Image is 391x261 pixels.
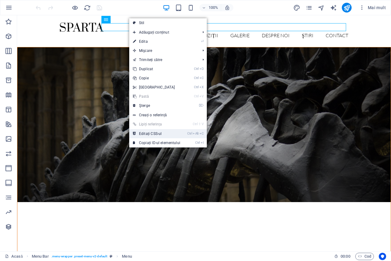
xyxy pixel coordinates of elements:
font: Adăugați conținut [139,30,169,34]
font: Copiați ID-ul elementului [139,141,180,145]
span: . menu-wrapper .preset-menu-v2-default [51,253,107,260]
font: C [202,132,203,136]
font: Ctrl [195,141,200,145]
font: Şterge [139,103,150,108]
font: Ctrl [193,122,198,126]
font: Ctrl [194,67,199,71]
a: Trimiteți către [129,55,198,64]
button: pagini [305,4,312,11]
font: X [202,85,203,89]
a: CtrlVPastă [129,92,184,101]
font: D [202,67,203,71]
i: Design (Ctrl+Alt+Y) [293,4,300,11]
a: CtrlCCopie [129,74,184,83]
font: Stil [139,21,144,25]
font: 00:00 [341,254,350,259]
i: Caracteristici [5,121,12,128]
a: Faceți clic pentru a anula selecția. Faceți dublu clic pentru a deschide Pagini [5,253,23,260]
font: Pastă [139,94,149,99]
span: Click to select. Double-click to edit [32,253,49,260]
font: 100% [209,5,218,10]
font: C [202,76,203,80]
button: Faceți clic aici pentru a părăsi modul de previzualizare și a continua editarea [71,4,79,11]
font: ⇧ [198,122,201,126]
button: Cod [355,253,374,260]
i: Marketing [5,208,12,216]
i: This element is a customizable preset [110,255,112,258]
i: Reîncărcați pagina [84,4,91,11]
i: Antet [5,165,12,172]
font: Cod [364,254,371,259]
button: reîncărcare [83,4,91,11]
a: CtrlAltCEditați CSS-ul [129,129,184,138]
font: V [202,94,203,98]
font: Edita [139,39,148,44]
font: Mai mult [368,5,386,10]
i: Pagini (Ctrl+Alt+S) [305,4,312,11]
font: Ctrl [194,85,199,89]
a: CtrlDDuplicat [129,64,184,74]
a: ⏎Edita [129,37,184,46]
i: Navigator [318,4,325,11]
i: La redimensionare, nivelul de zoom se ajustează automat pentru a se potrivi dispozitivului ales. [225,5,230,10]
i: Publica [343,4,350,11]
span: Click to select. Double-click to edit [122,253,132,260]
i: Conţinut [5,62,12,69]
a: Stil [129,18,207,27]
a: CtrlX[GEOGRAPHIC_DATA] [129,83,184,92]
font: Lipiți referința [139,122,162,126]
font: ⌦ [199,103,204,107]
font: Trimiteți către [139,58,162,62]
button: publica [342,3,352,13]
font: ⏎ [201,39,204,43]
button: navigator [317,4,325,11]
font: V [202,122,203,126]
i: Colecții [5,223,12,230]
font: Acasă [11,254,23,259]
font: Creați o referință [139,113,167,117]
h6: Durata sesiunii [334,253,350,260]
a: CtrlICopiați ID-ul elementului [129,138,184,147]
i: Subsol [5,179,12,187]
button: generator_de_text [330,4,337,11]
font: [GEOGRAPHIC_DATA] [139,85,175,89]
font: I [203,141,203,145]
nav: pesmet [32,253,132,260]
button: proiecta [293,4,300,11]
button: Utilizator-centric [379,253,386,260]
font: Copie [139,76,149,80]
button: Mai mult [356,3,388,13]
font: Ctrl [187,132,192,136]
i: Cursor [5,150,12,157]
button: 100% [199,4,221,11]
font: Mişcare [139,49,152,53]
a: Creați o referință [129,111,207,120]
font: Ctrl [194,94,199,98]
a: ⌦Şterge [129,101,184,110]
i: Formulare [5,194,12,201]
font: Alt [195,132,199,136]
font: Ctrl [194,76,199,80]
font: Editați CSS-ul [139,132,162,136]
i: Imagini [5,135,12,143]
a: Ctrl⇧VLipiți referința [129,120,184,129]
font: Duplicat [139,67,153,71]
i: Scriitor cu inteligență artificială [330,4,337,11]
